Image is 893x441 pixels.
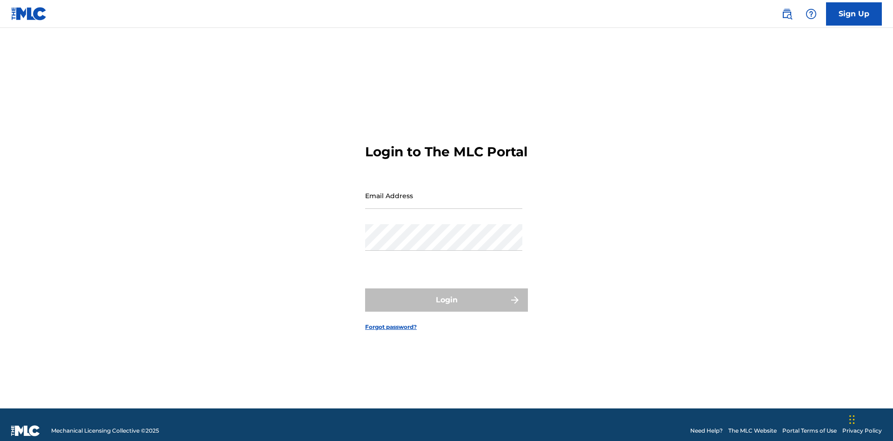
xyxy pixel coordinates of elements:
iframe: Chat Widget [846,396,893,441]
div: Help [802,5,820,23]
img: help [806,8,817,20]
h3: Login to The MLC Portal [365,144,527,160]
a: Public Search [778,5,796,23]
a: Privacy Policy [842,427,882,435]
img: search [781,8,793,20]
a: Forgot password? [365,323,417,331]
img: MLC Logo [11,7,47,20]
a: Portal Terms of Use [782,427,837,435]
div: Drag [849,406,855,434]
a: Sign Up [826,2,882,26]
a: Need Help? [690,427,723,435]
a: The MLC Website [728,427,777,435]
img: logo [11,425,40,436]
span: Mechanical Licensing Collective © 2025 [51,427,159,435]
